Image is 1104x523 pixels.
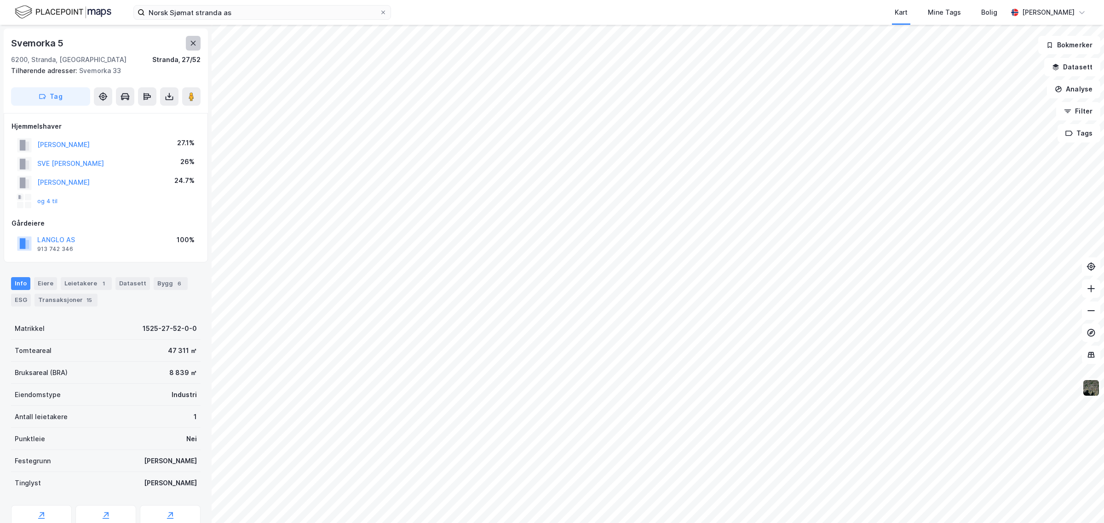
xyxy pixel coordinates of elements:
iframe: Chat Widget [1058,479,1104,523]
div: 8 839 ㎡ [169,367,197,378]
button: Filter [1056,102,1100,120]
div: 26% [180,156,195,167]
div: 1 [99,279,108,288]
button: Datasett [1044,58,1100,76]
div: Matrikkel [15,323,45,334]
div: Bolig [981,7,997,18]
button: Tag [11,87,90,106]
div: Punktleie [15,433,45,444]
div: 47 311 ㎡ [168,345,197,356]
div: Tinglyst [15,478,41,489]
div: 24.7% [174,175,195,186]
button: Analyse [1047,80,1100,98]
div: Industri [172,389,197,400]
div: Bruksareal (BRA) [15,367,68,378]
div: 6200, Stranda, [GEOGRAPHIC_DATA] [11,54,126,65]
div: 1 [194,411,197,422]
div: Bygg [154,277,188,290]
div: 100% [177,234,195,245]
div: [PERSON_NAME] [144,455,197,466]
div: Gårdeiere [11,218,200,229]
div: [PERSON_NAME] [144,478,197,489]
div: Svemorka 33 [11,65,193,76]
div: Info [11,277,30,290]
img: logo.f888ab2527a4732fd821a326f86c7f29.svg [15,4,111,20]
div: ESG [11,294,31,307]
input: Søk på adresse, matrikkel, gårdeiere, leietakere eller personer [145,6,379,19]
div: 1525-27-52-0-0 [143,323,197,334]
div: 6 [175,279,184,288]
div: Stranda, 27/52 [152,54,201,65]
div: Kontrollprogram for chat [1058,479,1104,523]
div: 913 742 346 [37,245,73,253]
div: Festegrunn [15,455,51,466]
div: 27.1% [177,137,195,148]
div: Leietakere [61,277,112,290]
div: Antall leietakere [15,411,68,422]
div: 15 [85,296,94,305]
div: Datasett [115,277,150,290]
span: Tilhørende adresser: [11,67,79,74]
div: Svemorka 5 [11,36,65,51]
div: Mine Tags [928,7,961,18]
div: Eiere [34,277,57,290]
img: 9k= [1082,379,1100,397]
button: Tags [1058,124,1100,142]
div: Nei [186,433,197,444]
button: Bokmerker [1038,36,1100,54]
div: Tomteareal [15,345,52,356]
div: [PERSON_NAME] [1022,7,1075,18]
div: Kart [895,7,908,18]
div: Hjemmelshaver [11,121,200,132]
div: Transaksjoner [34,294,98,307]
div: Eiendomstype [15,389,61,400]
